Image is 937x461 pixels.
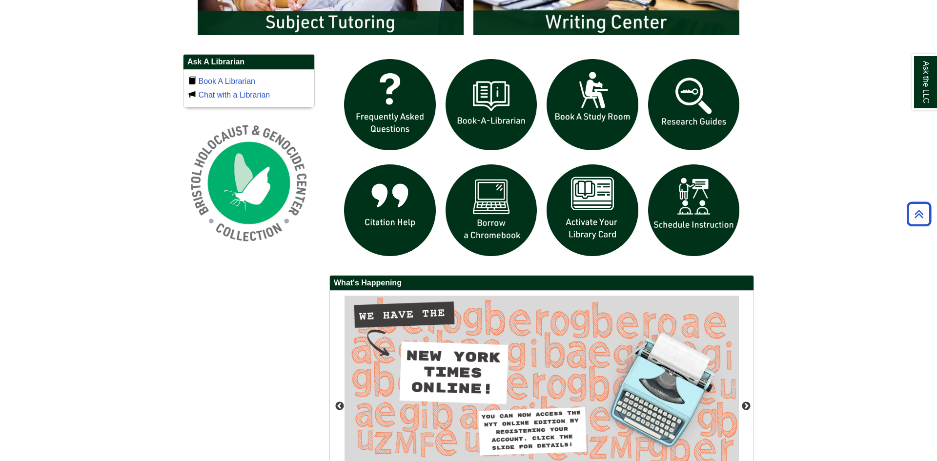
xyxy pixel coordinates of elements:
[198,77,255,85] a: Book A Librarian
[335,401,345,411] button: Previous
[643,54,745,156] img: Research Guides icon links to research guides web page
[903,207,935,220] a: Back to Top
[330,276,754,291] h2: What's Happening
[339,160,441,261] img: citation help icon links to citation help guide page
[542,54,643,156] img: book a study room icon links to book a study room web page
[643,160,745,261] img: For faculty. Schedule Library Instruction icon links to form.
[339,54,441,156] img: frequently asked questions
[339,54,744,265] div: slideshow
[441,54,542,156] img: Book a Librarian icon links to book a librarian web page
[542,160,643,261] img: activate Library Card icon links to form to activate student ID into library card
[183,55,314,70] h2: Ask A Librarian
[441,160,542,261] img: Borrow a chromebook icon links to the borrow a chromebook web page
[183,117,315,249] img: Holocaust and Genocide Collection
[741,401,751,411] button: Next
[198,91,270,99] a: Chat with a Librarian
